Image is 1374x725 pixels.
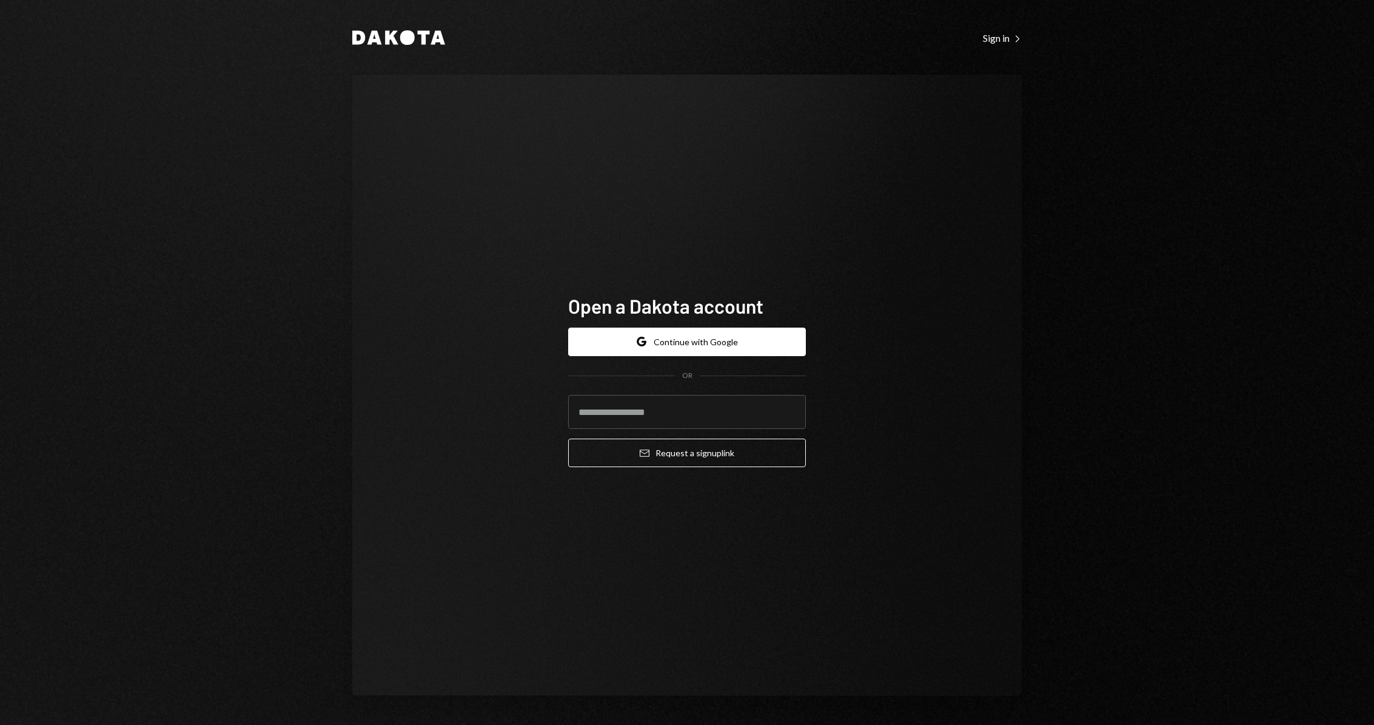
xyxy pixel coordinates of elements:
[983,32,1022,44] div: Sign in
[568,294,806,318] h1: Open a Dakota account
[682,371,692,381] div: OR
[568,328,806,356] button: Continue with Google
[568,439,806,467] button: Request a signuplink
[983,31,1022,44] a: Sign in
